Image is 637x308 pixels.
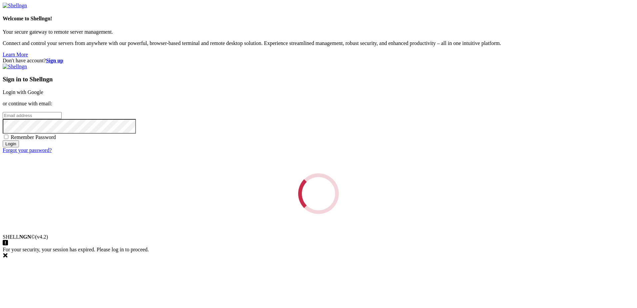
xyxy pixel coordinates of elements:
[3,40,634,46] p: Connect and control your servers from anywhere with our powerful, browser-based terminal and remo...
[3,247,634,259] div: For your security, your session has expired. Please log in to proceed.
[19,234,31,240] b: NGN
[3,112,62,119] input: Email address
[3,140,19,147] input: Login
[3,101,634,107] p: or continue with email:
[3,29,634,35] p: Your secure gateway to remote server management.
[46,58,63,63] a: Sign up
[3,147,52,153] a: Forgot your password?
[3,58,634,64] div: Don't have account?
[4,135,8,139] input: Remember Password
[3,89,43,95] a: Login with Google
[3,234,48,240] span: SHELL ©
[11,134,56,140] span: Remember Password
[3,76,634,83] h3: Sign in to Shellngn
[295,170,342,218] div: Loading...
[3,52,28,57] a: Learn More
[3,253,634,259] div: Dismiss this notification
[35,234,48,240] span: 4.2.0
[3,64,27,70] img: Shellngn
[3,3,27,9] img: Shellngn
[3,16,634,22] h4: Welcome to Shellngn!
